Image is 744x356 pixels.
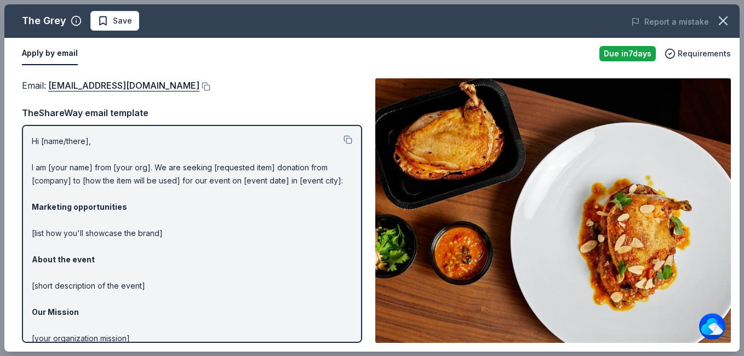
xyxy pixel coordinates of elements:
div: The Grey [22,12,66,30]
button: Report a mistake [631,15,709,28]
strong: Marketing opportunities [32,202,127,211]
img: Image for The Grey [375,78,731,343]
strong: About the event [32,255,95,264]
strong: Our Mission [32,307,79,317]
span: Save [113,14,132,27]
a: [EMAIL_ADDRESS][DOMAIN_NAME] [48,78,199,93]
button: Requirements [665,47,731,60]
div: Due in 7 days [599,46,656,61]
button: Save [90,11,139,31]
span: Requirements [678,47,731,60]
span: Email : [22,80,199,91]
div: TheShareWay email template [22,106,362,120]
button: Apply by email [22,42,78,65]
